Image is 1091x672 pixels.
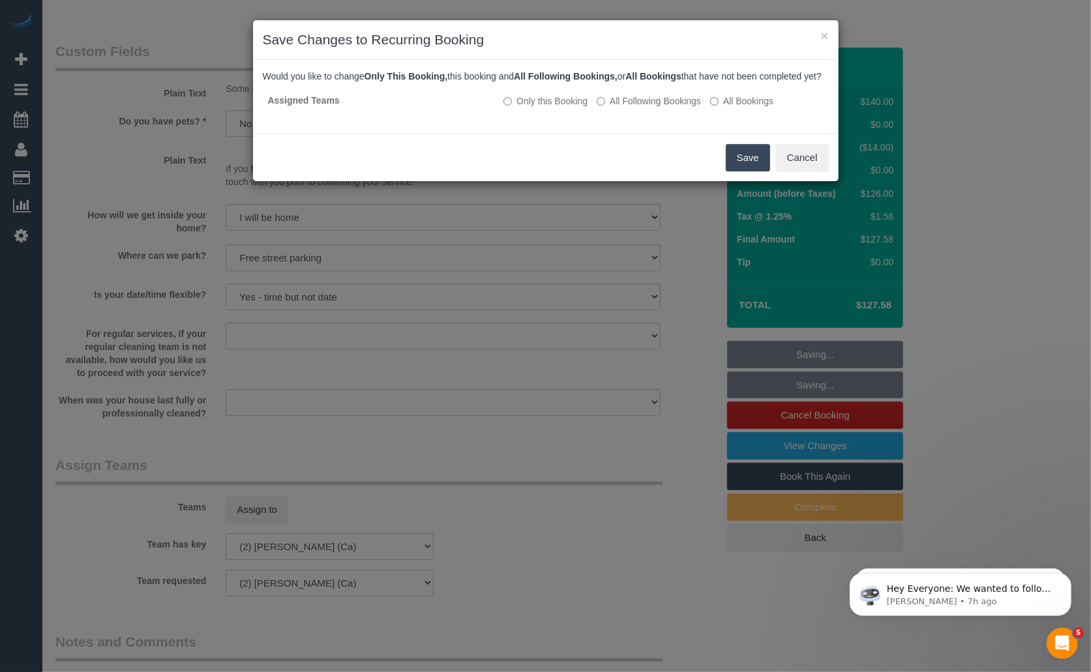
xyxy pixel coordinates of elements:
strong: Assigned Teams [268,95,340,106]
button: × [820,29,828,42]
button: Save [726,144,770,171]
label: This and all the bookings after it will be changed. [597,95,701,108]
label: All other bookings in the series will remain the same. [503,95,588,108]
button: Cancel [776,144,829,171]
b: All Bookings [625,71,681,81]
b: Only This Booking, [365,71,448,81]
iframe: Intercom notifications message [830,546,1091,637]
input: All Bookings [710,97,719,106]
p: Message from Ellie, sent 7h ago [57,50,225,62]
iframe: Intercom live chat [1047,628,1078,659]
b: All Following Bookings, [514,71,618,81]
p: Would you like to change this booking and or that have not been completed yet? [263,70,829,83]
input: Only this Booking [503,97,512,106]
h3: Save Changes to Recurring Booking [263,30,829,50]
span: 5 [1073,628,1084,638]
span: Hey Everyone: We wanted to follow up and let you know we have been closely monitoring the account... [57,38,223,178]
input: All Following Bookings [597,97,605,106]
label: All bookings that have not been completed yet will be changed. [710,95,773,108]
